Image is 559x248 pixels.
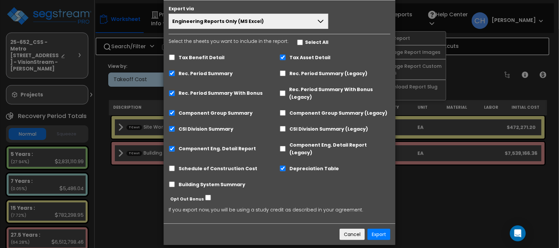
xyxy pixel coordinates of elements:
label: Depreciation Table [289,165,339,173]
button: Export [367,229,390,240]
div: Open Intercom Messenger [510,225,526,241]
label: Tax Benefit Detail [179,54,224,62]
label: Component Eng. Detail Report (Legacy) [289,141,390,157]
input: Select the sheets you want to include in the report:Select All [297,40,303,45]
label: Rec. Period Summary [179,70,233,77]
label: Select All [305,39,328,46]
span: Engineering Reports Only (MS Excel) [172,18,264,25]
button: Engineering Reports Only (MS Excel) [169,14,328,29]
p: Select the sheets you want to include in the report: [169,38,288,46]
label: Building System Summary [179,181,245,188]
label: Component Group Summary (Legacy) [289,109,387,117]
button: Cancel [340,229,365,240]
label: Rec. Period Summary (Legacy) [289,70,367,77]
p: If you export now, you will be using a study credit as described in your agreement. [169,206,390,214]
label: Schedule of Construction Cost [179,165,257,173]
label: Rec. Period Summary With Bonus [179,89,263,97]
label: Component Eng. Detail Report [179,145,256,153]
label: CSI Division Summary (Legacy) [289,125,368,133]
label: Opt Out Bonus [170,195,204,203]
label: Component Group Summary [179,109,253,117]
label: CSI Division Summary [179,125,233,133]
label: Export via [169,5,194,12]
label: Tax Asset Detail [289,54,330,62]
label: Rec. Period Summary With Bonus (Legacy) [289,86,390,101]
